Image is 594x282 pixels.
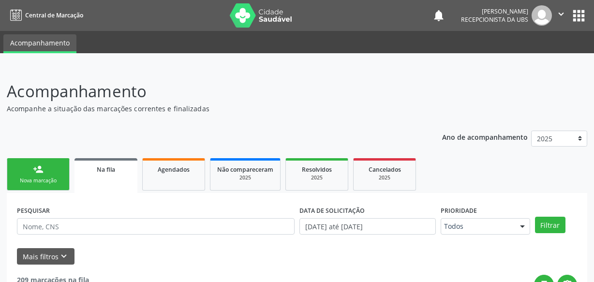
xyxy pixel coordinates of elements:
[461,15,528,24] span: Recepcionista da UBS
[97,165,115,174] span: Na fila
[17,218,295,235] input: Nome, CNS
[7,79,413,104] p: Acompanhamento
[14,177,62,184] div: Nova marcação
[217,174,273,181] div: 2025
[299,203,365,218] label: DATA DE SOLICITAÇÃO
[7,7,83,23] a: Central de Marcação
[441,203,477,218] label: Prioridade
[302,165,332,174] span: Resolvidos
[158,165,190,174] span: Agendados
[17,248,74,265] button: Mais filtroskeyboard_arrow_down
[535,217,565,233] button: Filtrar
[7,104,413,114] p: Acompanhe a situação das marcações correntes e finalizadas
[217,165,273,174] span: Não compareceram
[432,9,445,22] button: notifications
[25,11,83,19] span: Central de Marcação
[293,174,341,181] div: 2025
[360,174,409,181] div: 2025
[570,7,587,24] button: apps
[33,164,44,175] div: person_add
[552,5,570,26] button: 
[556,9,566,19] i: 
[532,5,552,26] img: img
[299,218,436,235] input: Selecione um intervalo
[17,203,50,218] label: PESQUISAR
[442,131,528,143] p: Ano de acompanhamento
[3,34,76,53] a: Acompanhamento
[444,222,510,231] span: Todos
[59,251,69,262] i: keyboard_arrow_down
[369,165,401,174] span: Cancelados
[461,7,528,15] div: [PERSON_NAME]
